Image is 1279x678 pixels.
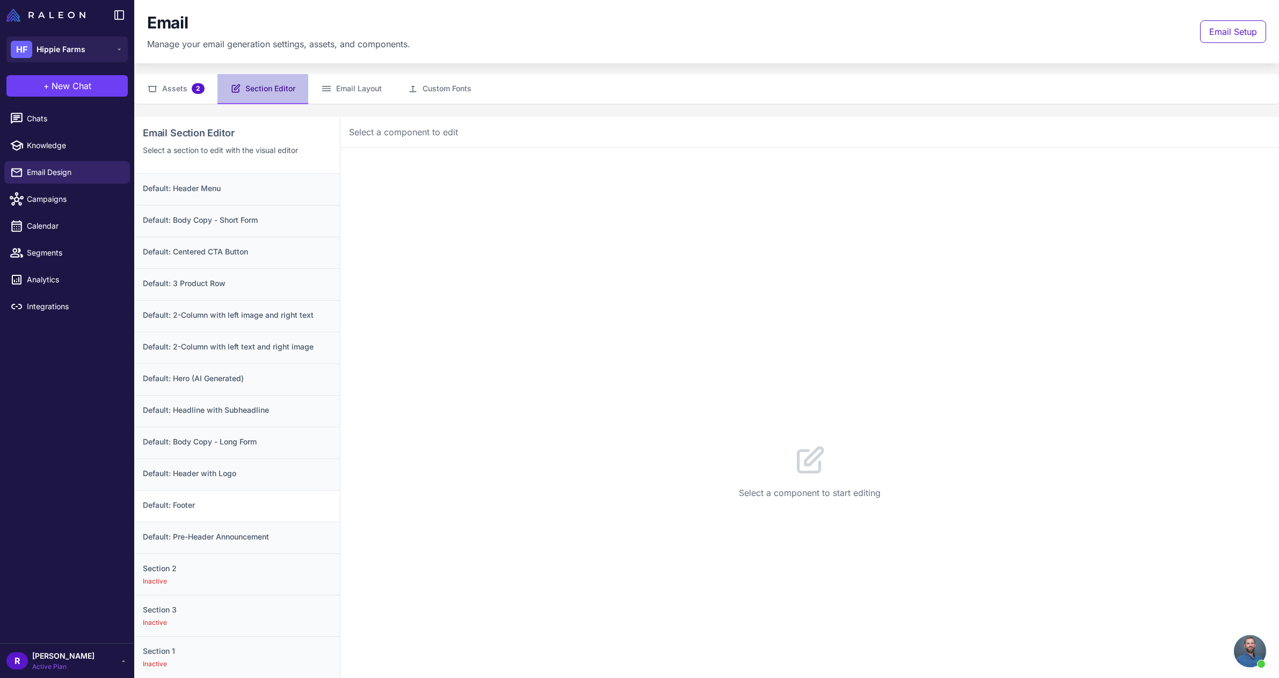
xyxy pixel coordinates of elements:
span: Active Plan [32,662,95,672]
button: +New Chat [6,75,128,97]
h3: Section 1 [143,645,331,657]
div: Open chat [1234,635,1266,667]
h3: Section 2 [143,563,331,574]
img: Raleon Logo [6,9,85,21]
h3: Default: Centered CTA Button [143,246,331,258]
button: Email Setup [1200,20,1266,43]
div: Inactive [143,577,331,586]
a: Email Design [4,161,130,184]
div: Inactive [143,659,331,669]
h3: Default: Body Copy - Short Form [143,214,331,226]
a: Campaigns [4,188,130,210]
a: Raleon Logo [6,9,90,21]
h3: Default: Pre-Header Announcement [143,531,331,543]
button: Email Layout [308,74,395,104]
p: Manage your email generation settings, assets, and components. [147,38,410,50]
span: Analytics [27,274,121,286]
h3: Default: 2-Column with left image and right text [143,309,331,321]
button: Section Editor [217,74,308,104]
div: HF [11,41,32,58]
span: [PERSON_NAME] [32,650,95,662]
button: Custom Fonts [395,74,484,104]
span: Chats [27,113,121,125]
span: Knowledge [27,140,121,151]
span: Campaigns [27,193,121,205]
h1: Email [147,13,188,33]
span: New Chat [52,79,91,92]
div: Inactive [143,618,331,628]
p: Select a component to start editing [739,486,881,499]
span: + [43,79,49,92]
span: Hippie Farms [37,43,85,55]
h3: Default: 2-Column with left text and right image [143,341,331,353]
a: Segments [4,242,130,264]
a: Analytics [4,268,130,291]
h3: Default: Header with Logo [143,468,331,479]
a: Knowledge [4,134,130,157]
h3: Default: Headline with Subheadline [143,404,331,416]
a: Calendar [4,215,130,237]
h3: Default: 3 Product Row [143,278,331,289]
h3: Default: Header Menu [143,183,331,194]
h3: Section 3 [143,604,331,616]
button: HFHippie Farms [6,37,128,62]
span: Calendar [27,220,121,232]
h3: Default: Body Copy - Long Form [143,436,331,448]
span: Email Design [27,166,121,178]
span: Email Setup [1209,25,1257,38]
div: R [6,652,28,669]
h2: Email Section Editor [143,126,331,140]
span: Segments [27,247,121,259]
div: Select a component to edit [349,126,1270,138]
span: Integrations [27,301,121,312]
h3: Default: Hero (AI Generated) [143,373,331,384]
h3: Default: Footer [143,499,331,511]
button: Assets2 [134,74,217,104]
span: 2 [192,83,205,94]
a: Chats [4,107,130,130]
p: Select a section to edit with the visual editor [143,144,331,156]
a: Integrations [4,295,130,318]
